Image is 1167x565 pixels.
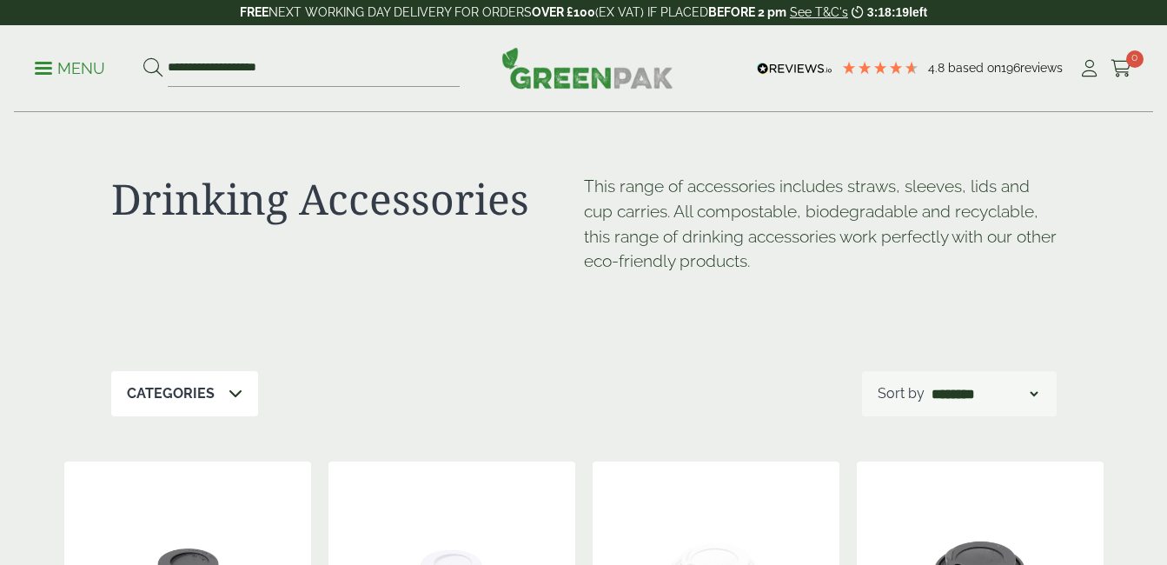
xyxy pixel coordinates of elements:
i: Cart [1111,60,1132,77]
span: 196 [1001,61,1020,75]
a: 0 [1111,56,1132,82]
span: left [909,5,927,19]
h1: Drinking Accessories [111,174,584,224]
strong: BEFORE 2 pm [708,5,786,19]
span: 4.8 [928,61,948,75]
img: REVIEWS.io [757,63,832,75]
p: Sort by [878,383,925,404]
select: Shop order [928,383,1041,404]
p: Menu [35,58,105,79]
i: My Account [1078,60,1100,77]
div: 4.79 Stars [841,60,919,76]
p: This range of accessories includes straws, sleeves, lids and cup carries. All compostable, biodeg... [584,174,1057,274]
span: reviews [1020,61,1063,75]
span: Based on [948,61,1001,75]
strong: FREE [240,5,269,19]
strong: OVER £100 [532,5,595,19]
img: GreenPak Supplies [501,47,673,89]
a: Menu [35,58,105,76]
span: 3:18:19 [867,5,909,19]
p: Categories [127,383,215,404]
span: 0 [1126,50,1144,68]
a: See T&C's [790,5,848,19]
